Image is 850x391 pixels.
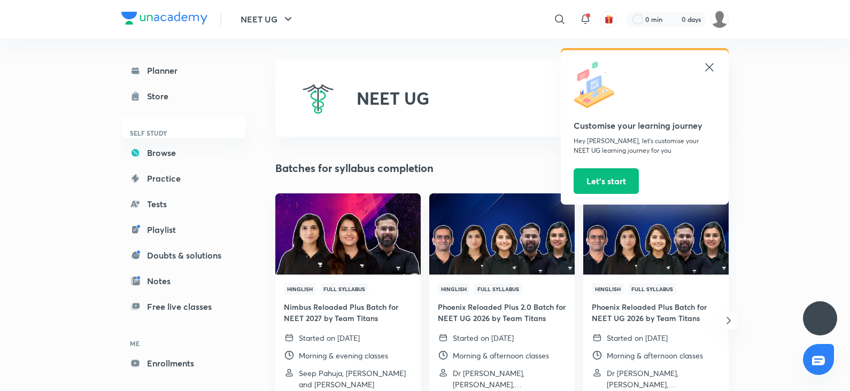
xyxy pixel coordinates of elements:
[628,283,676,295] span: Full Syllabus
[284,301,412,324] h4: Nimbus Reloaded Plus Batch for NEET 2027 by Team Titans
[607,332,668,343] p: Started on [DATE]
[669,14,679,25] img: streak
[574,168,639,194] button: Let’s start
[121,60,245,81] a: Planner
[121,245,245,266] a: Doubts & solutions
[147,90,175,103] div: Store
[453,332,514,343] p: Started on [DATE]
[574,119,716,132] h5: Customise your learning journey
[301,81,335,115] img: NEET UG
[299,332,360,343] p: Started on [DATE]
[600,11,617,28] button: avatar
[121,193,245,215] a: Tests
[438,301,566,324] h4: Phoenix Reloaded Plus 2.0 Batch for NEET UG 2026 by Team Titans
[582,192,730,275] img: Thumbnail
[121,270,245,292] a: Notes
[121,85,245,107] a: Store
[284,283,316,295] span: Hinglish
[121,353,245,374] a: Enrollments
[121,12,207,25] img: Company Logo
[607,367,720,390] p: Dr S K Singh, Seep Pahuja, Anupam Upadhayay and 4 more
[275,160,434,176] h2: Batches for syllabus completion
[814,312,826,325] img: ttu
[592,283,624,295] span: Hinglish
[474,283,522,295] span: Full Syllabus
[121,124,245,142] h6: SELF STUDY
[121,12,207,27] a: Company Logo
[607,350,703,361] p: Morning & afternoon classes
[234,9,301,30] button: NEET UG
[574,61,622,109] img: icon
[574,136,716,155] p: Hey [PERSON_NAME], let’s customise your NEET UG learning journey for you
[121,168,245,189] a: Practice
[428,192,576,275] img: Thumbnail
[453,350,549,361] p: Morning & afternoon classes
[299,367,412,390] p: Seep Pahuja, Anupam Upadhayay and Akansha Karnwal
[320,283,368,295] span: Full Syllabus
[604,14,614,24] img: avatar
[453,367,566,390] p: Dr S K Singh, Seep Pahuja, Anupam Upadhayay and 4 more
[121,296,245,317] a: Free live classes
[121,334,245,353] h6: ME
[121,219,245,240] a: Playlist
[121,142,245,163] a: Browse
[274,192,422,275] img: Thumbnail
[357,88,429,108] h2: NEET UG
[710,10,729,28] img: Aarati parsewar
[299,350,388,361] p: Morning & evening classes
[438,283,470,295] span: Hinglish
[592,301,720,324] h4: Phoenix Reloaded Plus Batch for NEET UG 2026 by Team Titans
